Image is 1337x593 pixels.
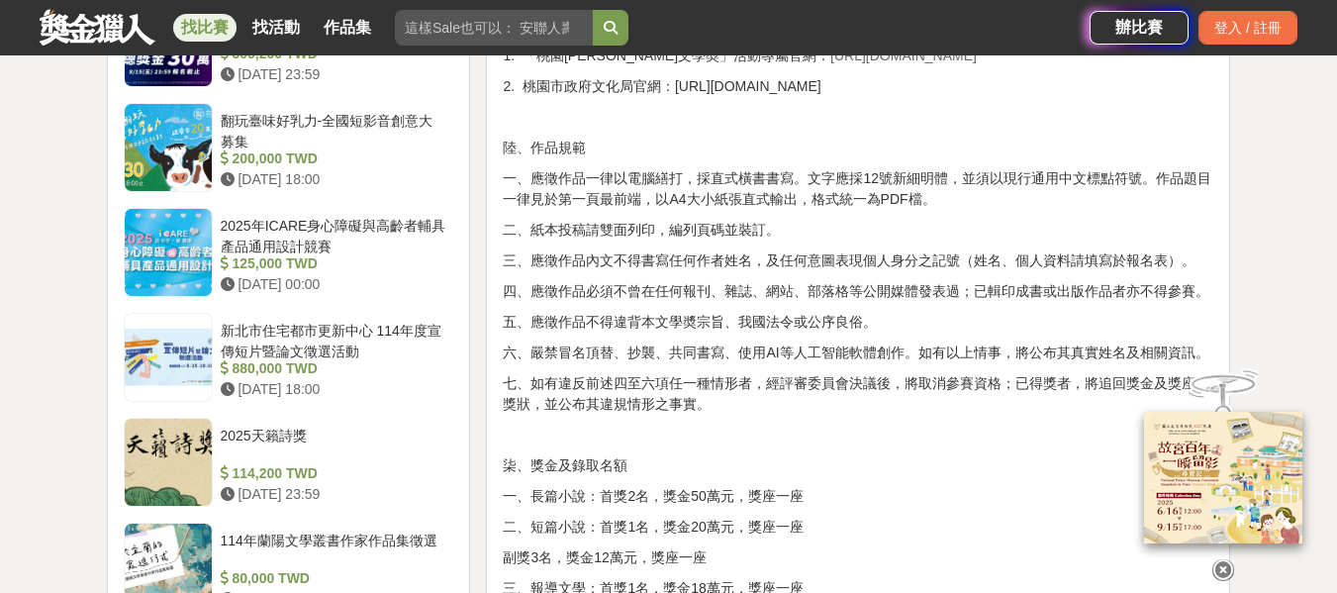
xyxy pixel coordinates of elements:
div: 登入 / 註冊 [1198,11,1297,45]
p: 柒、獎金及錄取名額 [503,455,1213,476]
p: 一、長篇小說：首獎2名，獎金50萬元，獎座一座 [503,486,1213,507]
p: 四、應徵作品必須不曾在任何報刊、雜誌、網站、部落格等公開媒體發表過；已輯印成書或出版作品者亦不得參賽。 [503,281,1213,302]
a: 辦比賽 [1090,11,1189,45]
div: 114,200 TWD [221,463,446,484]
div: 80,000 TWD [221,568,446,589]
p: 七、如有違反前述四至六項任一種情形者，經評審委員會決議後，將取消參賽資格；已得獎者，將追回獎金及獎座或獎狀，並公布其違規情形之事實。 [503,373,1213,415]
div: 125,000 TWD [221,253,446,274]
div: 114年蘭陽文學叢書作家作品集徵選 [221,531,446,568]
div: [DATE] 18:00 [221,169,446,190]
p: 1. 「桃園[PERSON_NAME]文學奬」活動專屬官網： [503,46,1213,66]
div: 880,000 TWD [221,358,446,379]
p: 副獎3名，獎金12萬元，獎座一座 [503,547,1213,568]
p: 2. 桃園市政府文化局官網：[URL][DOMAIN_NAME] [503,76,1213,97]
a: 找比賽 [173,14,237,42]
p: 六、嚴禁冒名頂替、抄襲、共同書寫、使用AI等人工智能軟體創作。如有以上情事，將公布其真實姓名及相關資訊。 [503,343,1213,363]
div: 2025年ICARE身心障礙與高齡者輔具產品通用設計競賽 [221,216,446,253]
div: [DATE] 23:59 [221,64,446,85]
a: 找活動 [244,14,308,42]
p: 一、應徵作品一律以電腦繕打，採直式橫書書寫。文字應採12號新細明體，並須以現行通用中文標點符號。作品題目一律見於第一頁最前端，以A4大小紙張直式輸出，格式統一為PDF檔。 [503,168,1213,210]
a: 作品集 [316,14,379,42]
div: [DATE] 23:59 [221,484,446,505]
a: 2025天籟詩獎 114,200 TWD [DATE] 23:59 [124,418,454,507]
a: 翻玩臺味好乳力-全國短影音創意大募集 200,000 TWD [DATE] 18:00 [124,103,454,192]
p: 陸、作品規範 [503,138,1213,158]
a: 2025年ICARE身心障礙與高齡者輔具產品通用設計競賽 125,000 TWD [DATE] 00:00 [124,208,454,297]
p: 二、紙本投稿請雙面列印，編列頁碼並裝訂。 [503,220,1213,241]
img: 968ab78a-c8e5-4181-8f9d-94c24feca916.png [1144,412,1302,544]
span: [URL][DOMAIN_NAME] [830,48,977,63]
p: 三、應徵作品內文不得書寫任何作者姓名，及任何意圖表現個人身分之記號（姓名、個人資料請填寫於報名表）。 [503,250,1213,271]
div: 新北市住宅都市更新中心 114年度宣傳短片暨論文徵選活動 [221,321,446,358]
a: 新北市住宅都市更新中心 114年度宣傳短片暨論文徵選活動 880,000 TWD [DATE] 18:00 [124,313,454,402]
p: 五、應徵作品不得違背本文學奬宗旨、我國法令或公序良俗。 [503,312,1213,333]
input: 這樣Sale也可以： 安聯人壽創意銷售法募集 [395,10,593,46]
div: 翻玩臺味好乳力-全國短影音創意大募集 [221,111,446,148]
div: [DATE] 18:00 [221,379,446,400]
p: 二、短篇小說：首獎1名，獎金20萬元，獎座一座 [503,517,1213,538]
div: 200,000 TWD [221,148,446,169]
div: 2025天籟詩獎 [221,426,446,463]
div: [DATE] 00:00 [221,274,446,295]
